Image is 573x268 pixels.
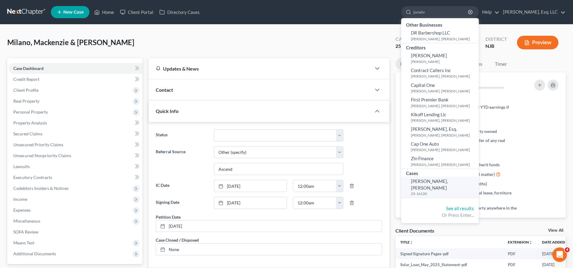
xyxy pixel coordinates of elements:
[13,186,68,191] span: Codebtors Insiders & Notices
[156,65,364,72] div: Updates & News
[485,43,507,50] div: NJB
[13,251,56,256] span: Additional Documents
[156,108,178,114] span: Quick Info
[503,248,537,259] td: PDF
[117,7,156,18] a: Client Portal
[13,77,39,82] span: Credit Report
[411,126,457,132] span: [PERSON_NAME], Esq.
[500,7,565,18] a: [PERSON_NAME], Esq. LLC
[411,147,477,152] small: [PERSON_NAME], [PERSON_NAME]
[214,163,343,175] input: Other Referral Source
[401,154,479,169] a: Zln Finance[PERSON_NAME], [PERSON_NAME]
[91,7,117,18] a: Home
[411,68,451,73] span: Contract Callers Inc
[395,248,503,259] td: Signed Signature Pages-pdf
[490,58,512,70] a: Timer
[542,240,569,244] a: Date Added expand_more
[156,87,173,93] span: Contact
[7,38,134,47] span: Milano, Mackenzie & [PERSON_NAME]
[508,240,532,244] a: Extensionunfold_more
[411,30,450,35] span: DR Barbershop LLC
[8,172,142,183] a: Executory Contracts
[411,156,434,161] span: Zln Finance
[411,88,477,94] small: [PERSON_NAME], [PERSON_NAME]
[400,240,413,244] a: Titleunfold_more
[411,59,477,64] small: [PERSON_NAME]
[411,112,446,117] span: Kikoff Lending Llc
[293,197,336,209] input: -- : --
[411,53,447,58] span: [PERSON_NAME]
[485,36,507,43] div: District
[401,21,479,28] div: Other Businesses
[411,178,448,190] span: [PERSON_NAME], [PERSON_NAME]
[401,124,479,139] a: [PERSON_NAME], Esq.[PERSON_NAME], [PERSON_NAME]
[548,228,563,233] a: View All
[13,88,38,93] span: Client Profile
[13,229,38,234] span: SOFA Review
[401,51,479,66] a: [PERSON_NAME][PERSON_NAME]
[293,180,336,192] input: -- : --
[401,81,479,95] a: Capital One[PERSON_NAME], [PERSON_NAME]
[156,243,382,255] a: None
[395,36,416,43] div: Case
[8,139,142,150] a: Unsecured Priority Claims
[517,36,558,49] button: Preview
[13,120,47,125] span: Property Analysis
[214,180,287,192] a: [DATE]
[13,197,27,202] span: Income
[13,240,34,245] span: Means Test
[153,180,211,192] label: IC Date
[8,117,142,128] a: Property Analysis
[411,133,477,138] small: [PERSON_NAME], [PERSON_NAME]
[401,177,479,198] a: [PERSON_NAME], [PERSON_NAME]25-16120
[156,7,203,18] a: Directory Cases
[13,131,42,136] span: Secured Claims
[566,241,569,244] i: expand_more
[156,214,181,220] div: Petition Date
[401,139,479,154] a: Cap One Auto[PERSON_NAME], [PERSON_NAME]
[479,7,499,18] a: Help
[395,58,416,70] a: Docs
[410,241,413,244] i: unfold_more
[13,66,44,71] span: Case Dashboard
[411,97,448,102] span: First Premier Bank
[411,103,477,108] small: [PERSON_NAME], [PERSON_NAME]
[153,197,211,209] label: Signing Date
[153,146,211,175] label: Referral Source
[63,10,84,15] span: New Case
[413,6,469,18] input: Search by name...
[401,169,479,177] div: Cases
[395,227,434,234] div: Client Documents
[13,218,40,223] span: Miscellaneous
[401,95,479,110] a: First Premier Bank[PERSON_NAME], [PERSON_NAME]
[446,206,474,211] a: See all results
[411,118,477,123] small: [PERSON_NAME], [PERSON_NAME]
[411,82,435,88] span: Capital One
[13,98,39,104] span: Real Property
[156,237,199,243] div: Case Closed / Disposed
[8,161,142,172] a: Lawsuits
[13,175,52,180] span: Executory Contracts
[401,110,479,125] a: Kikoff Lending Llc[PERSON_NAME], [PERSON_NAME]
[529,241,532,244] i: unfold_more
[13,109,48,114] span: Personal Property
[401,28,479,43] a: DR Barbershop LLC[PERSON_NAME], [PERSON_NAME]
[13,207,31,213] span: Expenses
[401,43,479,51] div: Creditors
[8,150,142,161] a: Unsecured Nonpriority Claims
[411,191,477,196] small: 25-16120
[552,247,567,262] iframe: Intercom live chat
[8,74,142,85] a: Credit Report
[214,197,287,209] a: [DATE]
[411,141,439,147] span: Cap One Auto
[13,153,71,158] span: Unsecured Nonpriority Claims
[411,74,477,79] small: [PERSON_NAME], [PERSON_NAME]
[153,129,211,141] label: Status
[13,142,63,147] span: Unsecured Priority Claims
[8,128,142,139] a: Secured Claims
[411,162,477,167] small: [PERSON_NAME], [PERSON_NAME]
[565,247,570,252] span: 4
[406,212,474,218] div: Or Press Enter...
[411,36,477,41] small: [PERSON_NAME], [PERSON_NAME]
[8,227,142,237] a: SOFA Review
